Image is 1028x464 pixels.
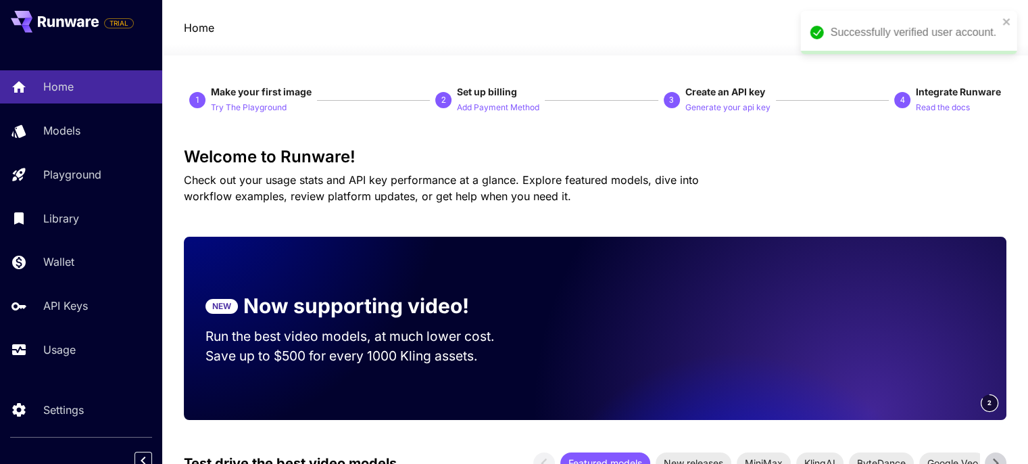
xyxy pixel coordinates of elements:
[43,166,101,183] p: Playground
[685,99,770,115] button: Generate your api key
[184,173,699,203] span: Check out your usage stats and API key performance at a glance. Explore featured models, dive int...
[205,327,520,346] p: Run the best video models, at much lower cost.
[669,94,674,106] p: 3
[43,342,76,358] p: Usage
[900,94,904,106] p: 4
[195,94,200,106] p: 1
[43,402,84,418] p: Settings
[211,101,287,114] p: Try The Playground
[685,101,770,114] p: Generate your api key
[863,21,940,35] div: $0.05
[43,298,88,314] p: API Keys
[243,291,469,321] p: Now supporting video!
[951,18,971,38] div: AZ
[850,12,1006,43] button: $0.05AZ
[105,18,133,28] span: TRIAL
[457,86,517,97] span: Set up billing
[205,346,520,366] p: Save up to $500 for every 1000 Kling assets.
[457,101,539,114] p: Add Payment Method
[212,300,231,312] p: NEW
[43,210,79,227] p: Library
[457,99,539,115] button: Add Payment Method
[43,122,80,139] p: Models
[916,86,1001,97] span: Integrate Runware
[211,86,312,97] span: Make your first image
[184,20,214,36] nav: breadcrumb
[916,99,970,115] button: Read the docs
[104,15,134,31] span: Add your payment card to enable full platform functionality.
[211,99,287,115] button: Try The Playground
[893,22,940,34] span: credits left
[685,86,765,97] span: Create an API key
[184,147,1006,166] h3: Welcome to Runware!
[863,22,893,34] span: $0.05
[987,398,992,408] span: 2
[43,254,74,270] p: Wallet
[916,101,970,114] p: Read the docs
[184,20,214,36] a: Home
[441,94,446,106] p: 2
[43,78,74,95] p: Home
